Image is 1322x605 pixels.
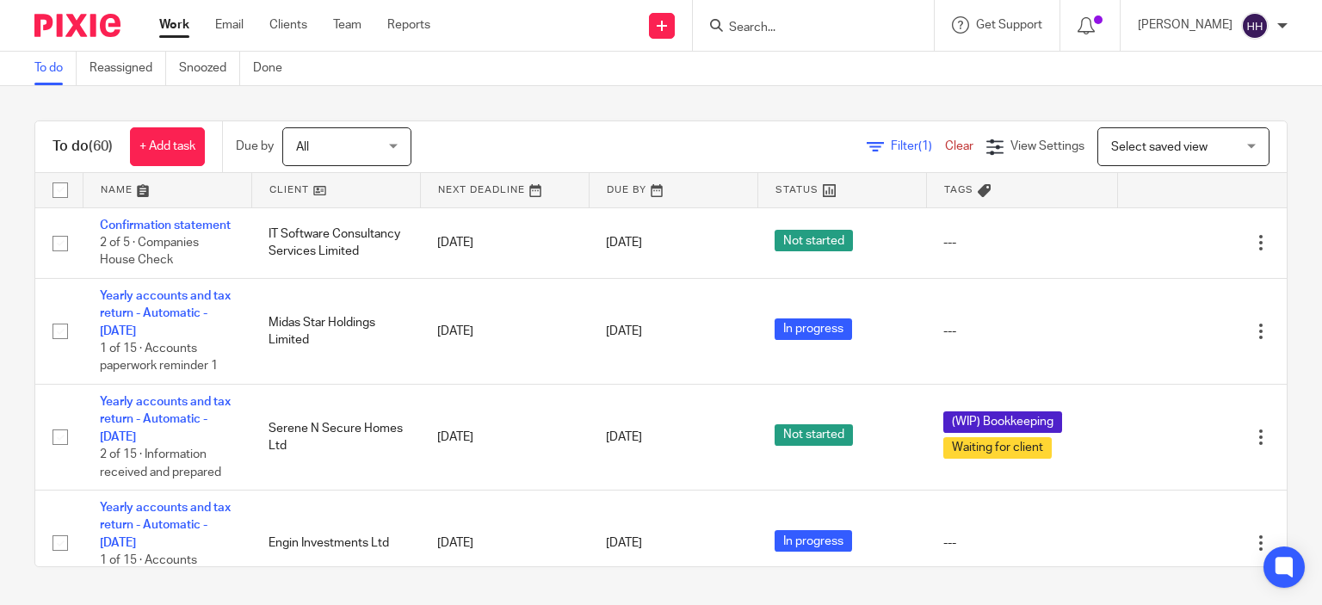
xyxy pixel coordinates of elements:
td: [DATE] [420,207,589,278]
span: All [296,141,309,153]
p: Due by [236,138,274,155]
a: Reassigned [90,52,166,85]
a: Yearly accounts and tax return - Automatic - [DATE] [100,502,231,549]
img: svg%3E [1241,12,1269,40]
span: [DATE] [606,237,642,249]
div: --- [943,323,1101,340]
div: --- [943,234,1101,251]
span: Not started [775,424,853,446]
td: Midas Star Holdings Limited [251,278,420,384]
a: Reports [387,16,430,34]
span: [DATE] [606,537,642,549]
p: [PERSON_NAME] [1138,16,1232,34]
span: Select saved view [1111,141,1208,153]
span: (1) [918,140,932,152]
td: [DATE] [420,385,589,491]
a: Confirmation statement [100,219,231,232]
span: 1 of 15 · Accounts paperwork reminder 1 [100,343,218,373]
span: 2 of 15 · Information received and prepared [100,448,221,478]
td: IT Software Consultancy Services Limited [251,207,420,278]
a: Clients [269,16,307,34]
a: Email [215,16,244,34]
span: Not started [775,230,853,251]
span: Waiting for client [943,437,1052,459]
span: View Settings [1010,140,1084,152]
span: (60) [89,139,113,153]
span: In progress [775,530,852,552]
h1: To do [53,138,113,156]
span: In progress [775,318,852,340]
a: Done [253,52,295,85]
span: Get Support [976,19,1042,31]
span: Filter [891,140,945,152]
span: 2 of 5 · Companies House Check [100,237,199,267]
input: Search [727,21,882,36]
td: Engin Investments Ltd [251,491,420,596]
a: To do [34,52,77,85]
td: [DATE] [420,278,589,384]
td: [DATE] [420,491,589,596]
span: [DATE] [606,325,642,337]
img: Pixie [34,14,120,37]
td: Serene N Secure Homes Ltd [251,385,420,491]
a: Team [333,16,361,34]
span: [DATE] [606,431,642,443]
div: --- [943,534,1101,552]
span: Tags [944,185,973,194]
a: Snoozed [179,52,240,85]
a: Work [159,16,189,34]
a: Yearly accounts and tax return - Automatic - [DATE] [100,396,231,443]
span: (WIP) Bookkeeping [943,411,1062,433]
a: Clear [945,140,973,152]
a: + Add task [130,127,205,166]
span: 1 of 15 · Accounts paperwork reminder 1 [100,554,218,584]
a: Yearly accounts and tax return - Automatic - [DATE] [100,290,231,337]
